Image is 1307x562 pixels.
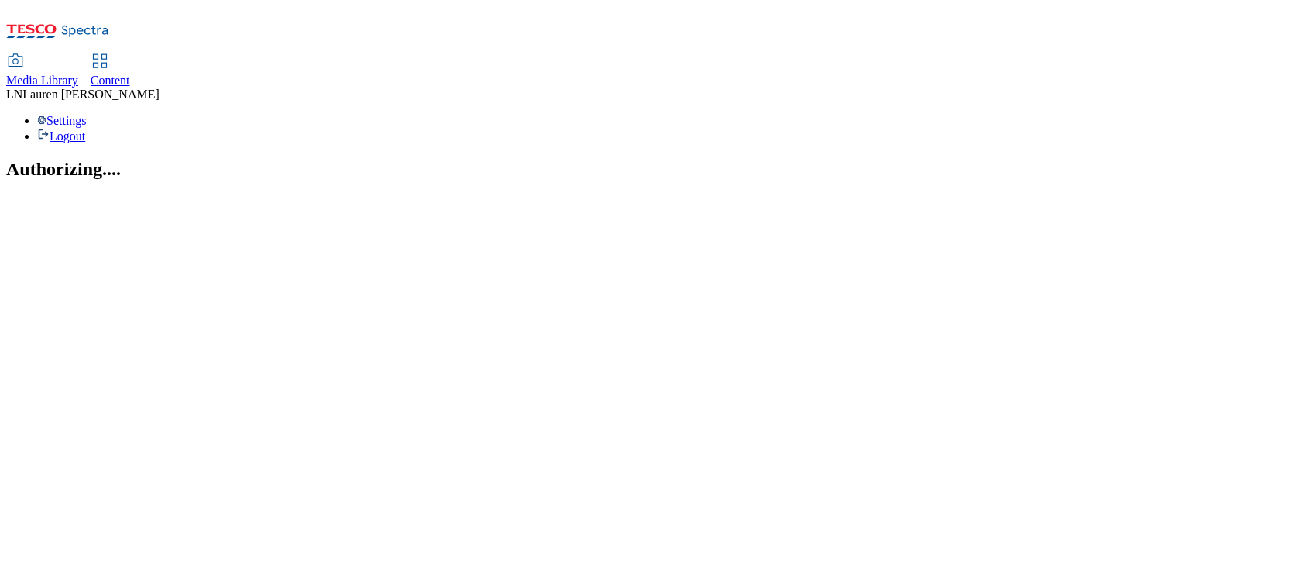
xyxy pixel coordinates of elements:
[91,74,130,87] span: Content
[6,88,22,101] span: LN
[37,129,85,143] a: Logout
[37,114,87,127] a: Settings
[91,55,130,88] a: Content
[6,159,1301,180] h2: Authorizing....
[22,88,159,101] span: Lauren [PERSON_NAME]
[6,74,78,87] span: Media Library
[6,55,78,88] a: Media Library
